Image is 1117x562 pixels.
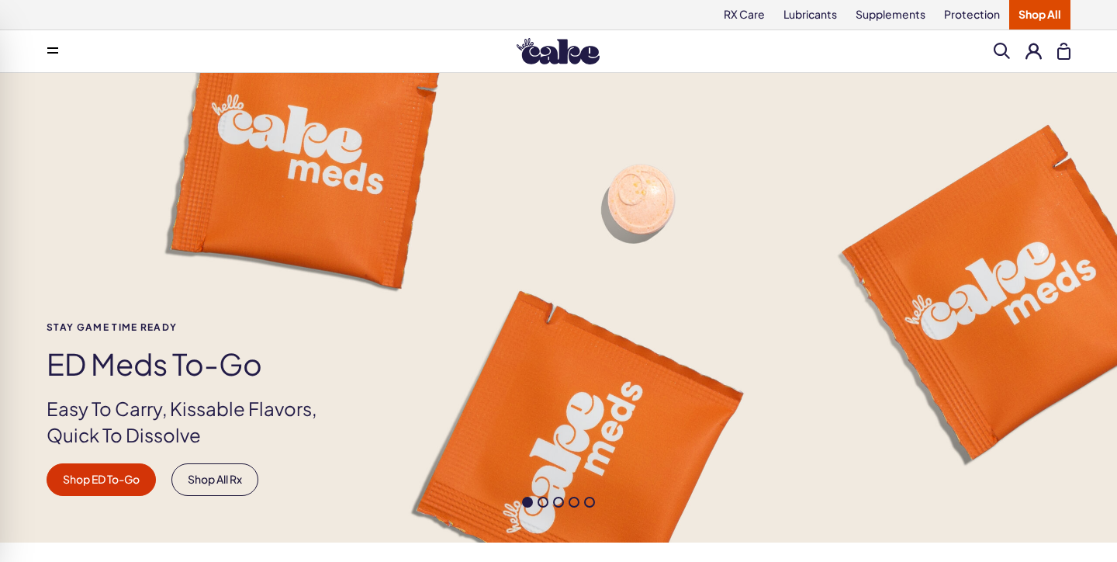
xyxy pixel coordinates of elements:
[47,463,156,496] a: Shop ED To-Go
[517,38,600,64] img: Hello Cake
[47,396,343,448] p: Easy To Carry, Kissable Flavors, Quick To Dissolve
[171,463,258,496] a: Shop All Rx
[47,348,343,380] h1: ED Meds to-go
[47,322,343,332] span: Stay Game time ready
